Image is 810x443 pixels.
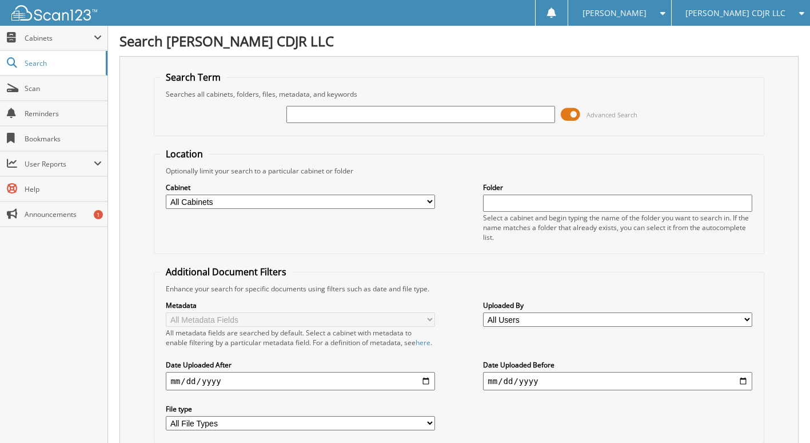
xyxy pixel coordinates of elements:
span: User Reports [25,159,94,169]
span: Announcements [25,209,102,219]
span: [PERSON_NAME] [582,10,647,17]
label: Date Uploaded After [166,360,434,370]
label: Uploaded By [483,300,752,310]
span: Search [25,58,100,68]
legend: Location [160,148,209,160]
div: Enhance your search for specific documents using filters such as date and file type. [160,284,757,294]
legend: Search Term [160,71,226,84]
div: Optionally limit your search to a particular cabinet or folder [160,166,757,176]
span: Reminders [25,109,102,118]
span: Bookmarks [25,134,102,144]
label: Metadata [166,300,434,310]
label: Date Uploaded Before [483,360,752,370]
img: scan123-logo-white.svg [11,5,97,21]
a: here [416,338,430,347]
input: end [483,372,752,390]
label: File type [166,404,434,414]
label: Folder [483,183,752,192]
span: Help [25,184,102,194]
div: Select a cabinet and begin typing the name of the folder you want to search in. If the name match... [483,213,752,242]
h1: Search [PERSON_NAME] CDJR LLC [119,31,799,50]
span: Advanced Search [586,110,637,119]
legend: Additional Document Filters [160,266,292,278]
span: Cabinets [25,33,94,43]
span: [PERSON_NAME] CDJR LLC [685,10,785,17]
div: All metadata fields are searched by default. Select a cabinet with metadata to enable filtering b... [166,328,434,347]
div: 1 [94,210,103,219]
div: Searches all cabinets, folders, files, metadata, and keywords [160,89,757,99]
span: Scan [25,84,102,93]
input: start [166,372,434,390]
label: Cabinet [166,183,434,192]
iframe: Chat Widget [753,388,810,443]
